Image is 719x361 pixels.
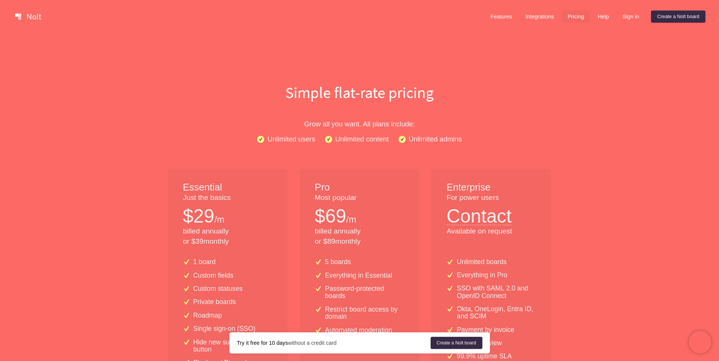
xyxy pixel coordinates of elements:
p: Okta, OneLogin, Entra ID, and SCIM [457,306,536,320]
p: Unlimited admins [409,134,462,144]
h1: Enterprise [446,181,536,194]
a: Sign in [616,11,645,23]
p: Single sign-on (SSO) [193,325,256,332]
a: Create a Nolt board [651,11,705,23]
p: Custom fields [193,272,234,279]
h1: Simple flat-rate pricing [118,81,601,103]
p: Restrict board access by domain [325,306,404,321]
p: $ 29 [183,203,214,229]
a: Pricing [562,11,590,23]
strong: Try it free for 10 days [237,340,288,346]
p: Private boards [193,298,236,306]
p: Available on request [446,226,536,237]
p: SSO with SAML 2.0 and OpenID Connect [457,285,536,300]
p: Everything in Essential [325,272,392,279]
iframe: Chatra live chat [689,331,711,353]
h1: Essential [183,181,273,194]
p: Unlimited boards [457,258,507,266]
p: 1 board [193,258,216,266]
a: Integrations [519,11,560,23]
p: Most popular [315,193,404,203]
p: Unlimited users [267,134,315,144]
button: Contact [446,203,511,225]
p: /m [346,213,356,226]
p: Unlimited content [335,134,389,144]
p: $ 69 [315,203,346,229]
p: 5 boards [325,258,351,266]
p: Payment by invoice [457,326,514,333]
p: Password-protected boards [325,285,404,300]
p: billed annually or $ 89 monthly [315,226,404,247]
p: Roadmap [193,312,222,319]
p: Automated moderation and profanity filters [325,327,404,341]
p: Grow all you want. All plans include: [118,118,601,129]
p: billed annually or $ 39 monthly [183,226,273,247]
p: Everything in Pro [457,272,507,279]
p: For power users [446,193,536,203]
a: Features [485,11,518,23]
div: without a credit card [237,339,431,347]
p: Just the basics [183,193,273,203]
a: Help [592,11,615,23]
p: Custom statuses [193,285,243,292]
a: Create a Nolt board [431,337,482,349]
h1: Pro [315,181,404,194]
p: 99.9% uptime SLA [457,353,512,360]
p: /m [214,213,225,226]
